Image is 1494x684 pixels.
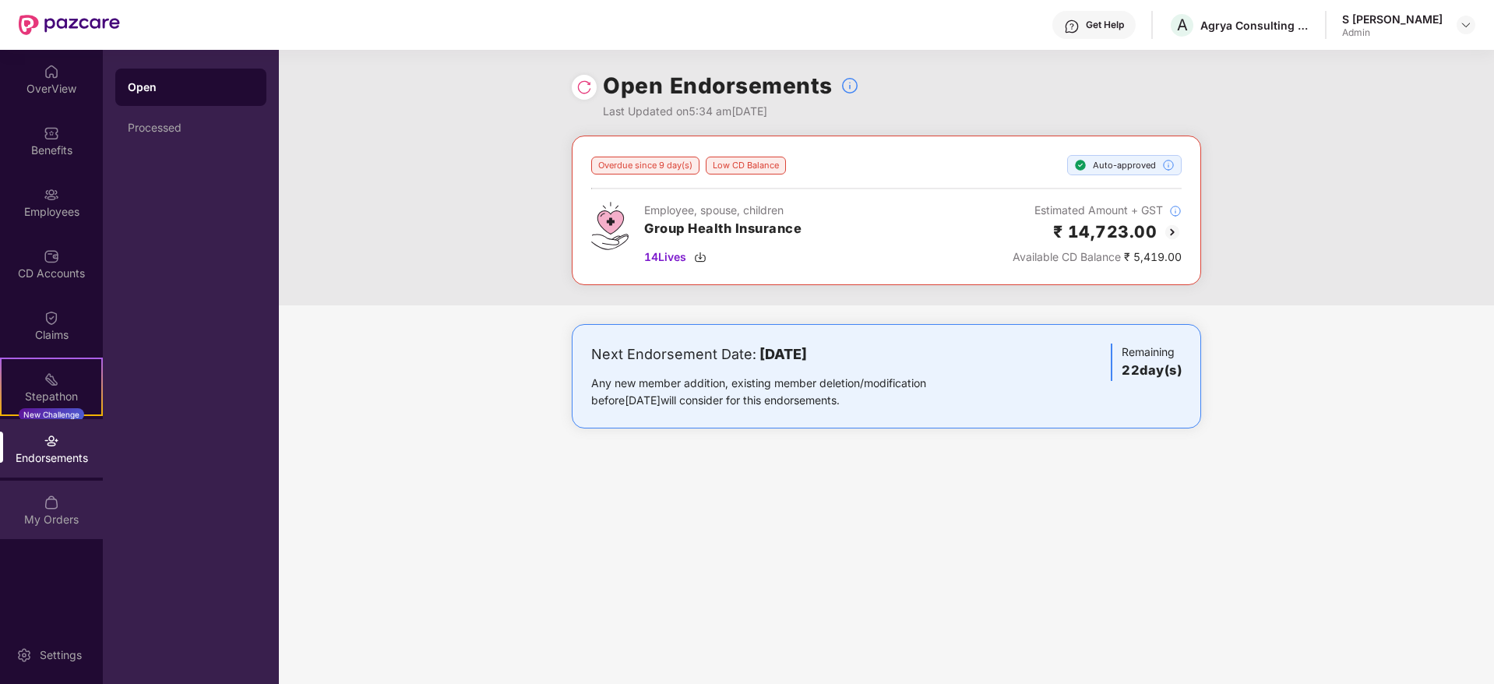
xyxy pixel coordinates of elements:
div: Any new member addition, existing member deletion/modification before [DATE] will consider for th... [591,375,975,409]
img: svg+xml;base64,PHN2ZyB4bWxucz0iaHR0cDovL3d3dy53My5vcmcvMjAwMC9zdmciIHdpZHRoPSI0Ny43MTQiIGhlaWdodD... [591,202,629,250]
div: Open [128,79,254,95]
img: svg+xml;base64,PHN2ZyBpZD0iSW5mb18tXzMyeDMyIiBkYXRhLW5hbWU9IkluZm8gLSAzMngzMiIgeG1sbnM9Imh0dHA6Ly... [840,76,859,95]
div: Stepathon [2,389,101,404]
div: Get Help [1086,19,1124,31]
img: svg+xml;base64,PHN2ZyBpZD0iRW5kb3JzZW1lbnRzIiB4bWxucz0iaHR0cDovL3d3dy53My5vcmcvMjAwMC9zdmciIHdpZH... [44,433,59,449]
div: Admin [1342,26,1443,39]
div: Overdue since 9 day(s) [591,157,699,175]
img: New Pazcare Logo [19,15,120,35]
img: svg+xml;base64,PHN2ZyBpZD0iRG93bmxvYWQtMzJ4MzIiIHhtbG5zPSJodHRwOi8vd3d3LnczLm9yZy8yMDAwL3N2ZyIgd2... [694,251,706,263]
div: Last Updated on 5:34 am[DATE] [603,103,859,120]
img: svg+xml;base64,PHN2ZyB4bWxucz0iaHR0cDovL3d3dy53My5vcmcvMjAwMC9zdmciIHdpZHRoPSIyMSIgaGVpZ2h0PSIyMC... [44,372,59,387]
div: S [PERSON_NAME] [1342,12,1443,26]
img: svg+xml;base64,PHN2ZyBpZD0iSW5mb18tXzMyeDMyIiBkYXRhLW5hbWU9IkluZm8gLSAzMngzMiIgeG1sbnM9Imh0dHA6Ly... [1169,205,1182,217]
div: Agrya Consulting Private Limited [1200,18,1309,33]
div: Processed [128,122,254,134]
img: svg+xml;base64,PHN2ZyBpZD0iQ0RfQWNjb3VudHMiIGRhdGEtbmFtZT0iQ0QgQWNjb3VudHMiIHhtbG5zPSJodHRwOi8vd3... [44,249,59,264]
img: svg+xml;base64,PHN2ZyBpZD0iQ2xhaW0iIHhtbG5zPSJodHRwOi8vd3d3LnczLm9yZy8yMDAwL3N2ZyIgd2lkdGg9IjIwIi... [44,310,59,326]
img: svg+xml;base64,PHN2ZyBpZD0iQmVuZWZpdHMiIHhtbG5zPSJodHRwOi8vd3d3LnczLm9yZy8yMDAwL3N2ZyIgd2lkdGg9Ij... [44,125,59,141]
div: Settings [35,647,86,663]
img: svg+xml;base64,PHN2ZyBpZD0iUmVsb2FkLTMyeDMyIiB4bWxucz0iaHR0cDovL3d3dy53My5vcmcvMjAwMC9zdmciIHdpZH... [576,79,592,95]
img: svg+xml;base64,PHN2ZyBpZD0iSGVscC0zMngzMiIgeG1sbnM9Imh0dHA6Ly93d3cudzMub3JnLzIwMDAvc3ZnIiB3aWR0aD... [1064,19,1080,34]
div: New Challenge [19,408,84,421]
h3: Group Health Insurance [644,219,802,239]
div: ₹ 5,419.00 [1013,249,1182,266]
div: Remaining [1111,344,1182,381]
div: Next Endorsement Date: [591,344,975,365]
b: [DATE] [759,346,807,362]
img: svg+xml;base64,PHN2ZyBpZD0iSG9tZSIgeG1sbnM9Imh0dHA6Ly93d3cudzMub3JnLzIwMDAvc3ZnIiB3aWR0aD0iMjAiIG... [44,64,59,79]
span: 14 Lives [644,249,686,266]
img: svg+xml;base64,PHN2ZyBpZD0iTXlfT3JkZXJzIiBkYXRhLW5hbWU9Ik15IE9yZGVycyIgeG1sbnM9Imh0dHA6Ly93d3cudz... [44,495,59,510]
img: svg+xml;base64,PHN2ZyBpZD0iU3RlcC1Eb25lLTE2eDE2IiB4bWxucz0iaHR0cDovL3d3dy53My5vcmcvMjAwMC9zdmciIH... [1074,159,1087,171]
div: Estimated Amount + GST [1013,202,1182,219]
span: Available CD Balance [1013,250,1121,263]
div: Employee, spouse, children [644,202,802,219]
span: A [1177,16,1188,34]
h2: ₹ 14,723.00 [1053,219,1157,245]
img: svg+xml;base64,PHN2ZyBpZD0iSW5mb18tXzMyeDMyIiBkYXRhLW5hbWU9IkluZm8gLSAzMngzMiIgeG1sbnM9Imh0dHA6Ly... [1162,159,1175,171]
img: svg+xml;base64,PHN2ZyBpZD0iQmFjay0yMHgyMCIgeG1sbnM9Imh0dHA6Ly93d3cudzMub3JnLzIwMDAvc3ZnIiB3aWR0aD... [1163,223,1182,242]
h1: Open Endorsements [603,69,833,103]
img: svg+xml;base64,PHN2ZyBpZD0iRHJvcGRvd24tMzJ4MzIiIHhtbG5zPSJodHRwOi8vd3d3LnczLm9yZy8yMDAwL3N2ZyIgd2... [1460,19,1472,31]
h3: 22 day(s) [1122,361,1182,381]
div: Auto-approved [1067,155,1182,175]
div: Low CD Balance [706,157,786,175]
img: svg+xml;base64,PHN2ZyBpZD0iU2V0dGluZy0yMHgyMCIgeG1sbnM9Imh0dHA6Ly93d3cudzMub3JnLzIwMDAvc3ZnIiB3aW... [16,647,32,663]
img: svg+xml;base64,PHN2ZyBpZD0iRW1wbG95ZWVzIiB4bWxucz0iaHR0cDovL3d3dy53My5vcmcvMjAwMC9zdmciIHdpZHRoPS... [44,187,59,203]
